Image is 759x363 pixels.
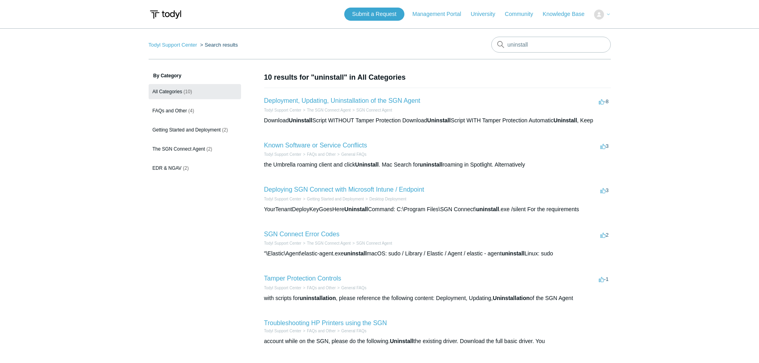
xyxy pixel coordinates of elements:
a: Todyl Support Center [264,241,302,245]
em: Uninstall [390,338,413,344]
span: 3 [600,143,608,149]
a: University [471,10,503,18]
li: Todyl Support Center [264,151,302,157]
div: with scripts for , please reference the following content: Deployment, Updating, of the SGN Agent [264,294,611,302]
div: the Umbrella roaming client and click . Mac Search for roaming in Spotlight. Alternatively [264,161,611,169]
a: FAQs and Other (4) [149,103,241,118]
a: Known Software or Service Conflicts [264,142,367,149]
em: Uninstall [344,206,368,212]
div: YourTenantDeployKeyGoesHere Command: C:\Program Files\SGN Connect\ .exe /silent For the requirements [264,205,611,214]
li: Desktop Deployment [364,196,406,202]
div: account while on the SGN, please do the following. the existing driver. Download the full basic d... [264,337,611,345]
li: FAQs and Other [301,328,335,334]
a: SGN Connect Agent [356,108,392,112]
span: All Categories [153,89,182,94]
input: Search [491,37,611,53]
h1: 10 results for "uninstall" in All Categories [264,72,611,83]
li: Todyl Support Center [149,42,199,48]
a: Management Portal [412,10,469,18]
li: Todyl Support Center [264,285,302,291]
span: (2) [222,127,228,133]
span: 2 [600,232,608,238]
a: FAQs and Other [307,286,335,290]
li: Todyl Support Center [264,240,302,246]
a: Community [505,10,541,18]
em: Uninstall [553,117,577,124]
em: uninstall [502,250,525,257]
em: uninstallation [300,295,336,301]
a: Todyl Support Center [264,286,302,290]
a: Getting Started and Deployment (2) [149,122,241,137]
span: The SGN Connect Agent [153,146,205,152]
a: Todyl Support Center [264,152,302,157]
li: The SGN Connect Agent [301,107,351,113]
span: -8 [599,98,609,104]
a: All Categories (10) [149,84,241,99]
li: FAQs and Other [301,151,335,157]
a: General FAQs [341,152,366,157]
li: FAQs and Other [301,285,335,291]
li: General FAQs [336,328,367,334]
a: Deploying SGN Connect with Microsoft Intune / Endpoint [264,186,424,193]
a: FAQs and Other [307,152,335,157]
li: General FAQs [336,151,367,157]
span: EDR & NGAV [153,165,182,171]
em: Uninstallation [493,295,530,301]
span: -1 [599,276,609,282]
a: Todyl Support Center [264,197,302,201]
a: Todyl Support Center [149,42,197,48]
a: General FAQs [341,329,366,333]
li: The SGN Connect Agent [301,240,351,246]
div: Download Script WITHOUT Tamper Protection Download Script WITH Tamper Protection Automatic , Keep [264,116,611,125]
a: SGN Connect Agent [356,241,392,245]
a: The SGN Connect Agent (2) [149,141,241,157]
li: General FAQs [336,285,367,291]
a: Todyl Support Center [264,108,302,112]
a: The SGN Connect Agent [307,241,351,245]
span: Getting Started and Deployment [153,127,221,133]
span: (10) [184,89,192,94]
span: 3 [600,187,608,193]
a: Knowledge Base [543,10,592,18]
a: General FAQs [341,286,366,290]
a: Desktop Deployment [369,197,406,201]
a: The SGN Connect Agent [307,108,351,112]
em: Uninstall [427,117,451,124]
span: (2) [183,165,189,171]
span: FAQs and Other [153,108,187,114]
a: Tamper Protection Controls [264,275,341,282]
em: Uninstall [355,161,379,168]
li: SGN Connect Agent [351,240,392,246]
em: Uninstall [289,117,312,124]
em: uninstall [476,206,499,212]
a: Todyl Support Center [264,329,302,333]
a: SGN Connect Error Codes [264,231,339,237]
li: SGN Connect Agent [351,107,392,113]
em: uninstall [344,250,367,257]
img: Todyl Support Center Help Center home page [149,7,182,22]
li: Getting Started and Deployment [301,196,364,202]
a: EDR & NGAV (2) [149,161,241,176]
h3: By Category [149,72,241,79]
span: (4) [188,108,194,114]
a: Submit a Request [344,8,404,21]
a: Troubleshooting HP Printers using the SGN [264,320,387,326]
span: (2) [206,146,212,152]
li: Todyl Support Center [264,107,302,113]
li: Search results [198,42,238,48]
li: Todyl Support Center [264,328,302,334]
em: uninstall [420,161,443,168]
li: Todyl Support Center [264,196,302,202]
a: FAQs and Other [307,329,335,333]
div: "\Elastic\Agent\elastic-agent.exe macOS: sudo / Library / Elastic / Agent / elastic - agent Linux... [264,249,611,258]
a: Getting Started and Deployment [307,197,364,201]
a: Deployment, Updating, Uninstallation of the SGN Agent [264,97,420,104]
